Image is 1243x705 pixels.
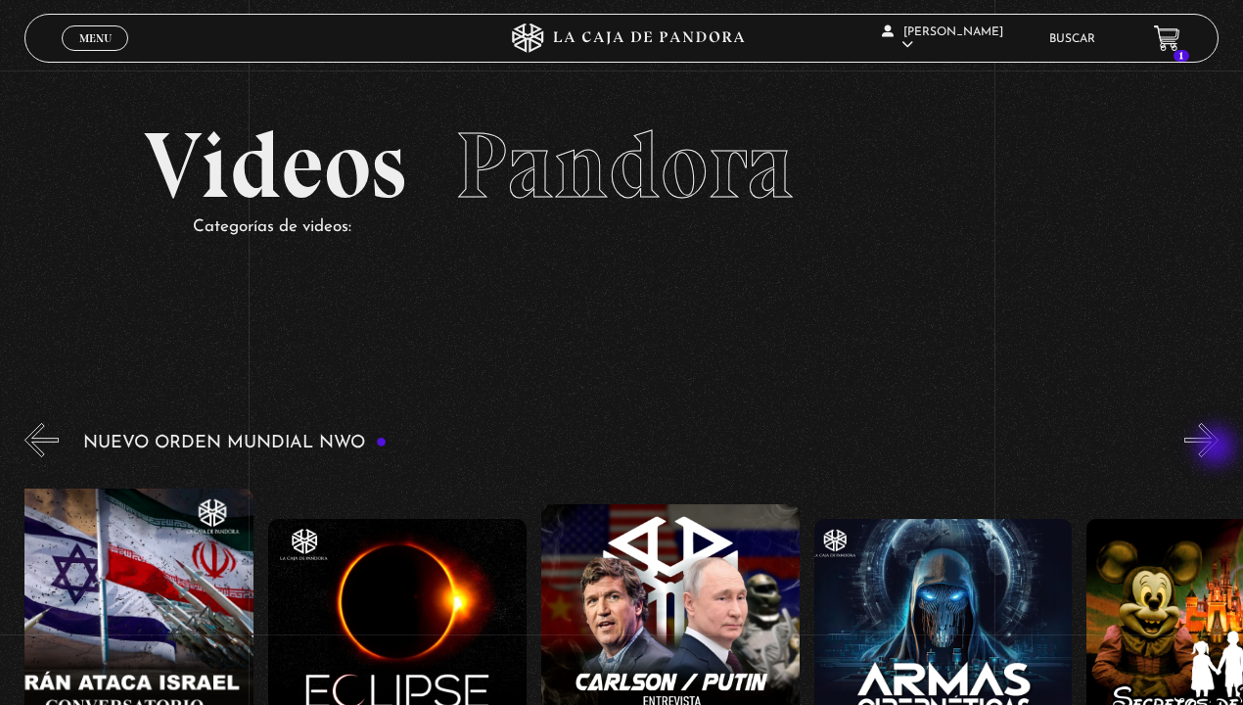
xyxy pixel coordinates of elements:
h3: Nuevo Orden Mundial NWO [83,434,387,452]
h2: Videos [144,119,1098,212]
span: Cerrar [72,49,118,63]
button: Next [1184,423,1219,457]
span: Menu [79,32,112,44]
span: 1 [1174,50,1189,62]
span: Pandora [455,110,794,221]
a: Buscar [1049,33,1095,45]
a: 1 [1154,25,1180,52]
button: Previous [24,423,59,457]
p: Categorías de videos: [193,212,1098,243]
span: [PERSON_NAME] [882,26,1003,51]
